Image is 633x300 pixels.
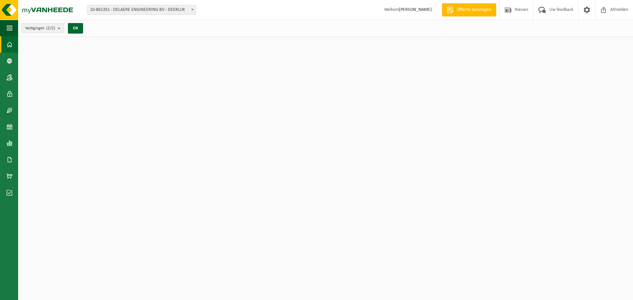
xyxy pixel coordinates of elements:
span: Vestigingen [25,23,55,33]
count: (2/2) [46,26,55,30]
button: Vestigingen(2/2) [21,23,64,33]
strong: [PERSON_NAME] [399,7,432,12]
a: Offerte aanvragen [442,3,496,16]
span: Offerte aanvragen [455,7,493,13]
button: OK [68,23,83,34]
span: 10-861351 - DELAERE ENGINEERING BV - DEERLIJK [87,5,196,14]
